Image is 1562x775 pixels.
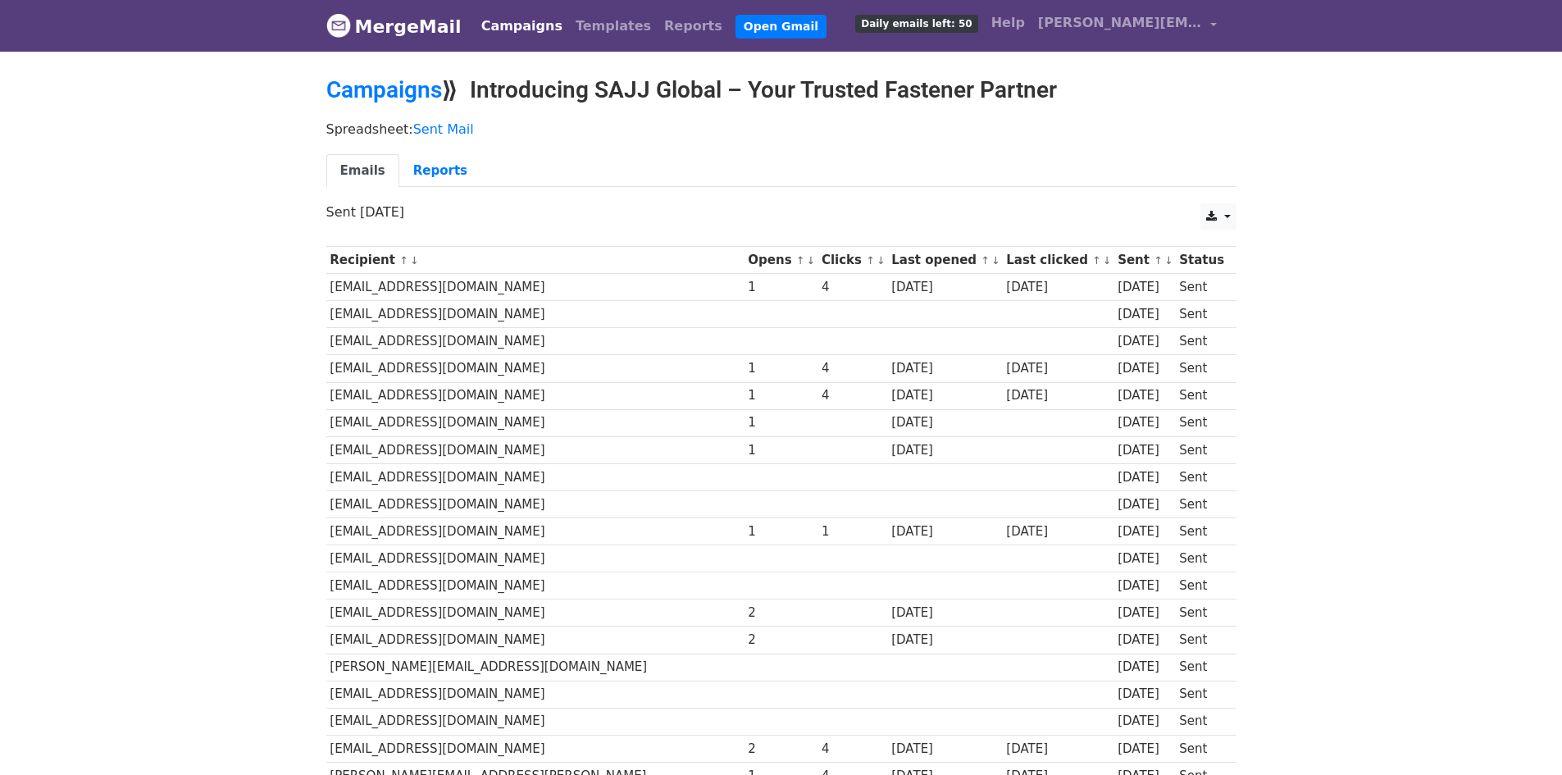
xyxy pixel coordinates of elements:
td: Sent [1175,545,1227,572]
td: [EMAIL_ADDRESS][DOMAIN_NAME] [326,599,745,627]
a: Sent Mail [413,121,474,137]
td: Sent [1175,463,1227,490]
div: [DATE] [1118,658,1172,677]
div: [DATE] [891,278,998,297]
td: Sent [1175,382,1227,409]
div: 4 [822,386,884,405]
div: [DATE] [1118,631,1172,650]
td: [EMAIL_ADDRESS][DOMAIN_NAME] [326,518,745,545]
div: 1 [748,413,813,432]
div: [DATE] [1118,413,1172,432]
a: MergeMail [326,9,462,43]
div: [DATE] [891,604,998,622]
td: Sent [1175,301,1227,328]
td: [EMAIL_ADDRESS][DOMAIN_NAME] [326,328,745,355]
div: [DATE] [1118,468,1172,487]
div: 1 [748,386,813,405]
td: [EMAIL_ADDRESS][DOMAIN_NAME] [326,301,745,328]
th: Status [1175,247,1227,274]
td: [EMAIL_ADDRESS][DOMAIN_NAME] [326,681,745,708]
a: ↑ [796,254,805,267]
div: [DATE] [1118,740,1172,759]
a: [PERSON_NAME][EMAIL_ADDRESS][DOMAIN_NAME] [1031,7,1223,45]
a: ↓ [877,254,886,267]
a: Campaigns [326,76,442,103]
th: Clicks [817,247,887,274]
a: ↑ [399,254,408,267]
td: Sent [1175,518,1227,545]
div: [DATE] [1118,712,1172,731]
div: 1 [748,278,813,297]
a: ↓ [1164,254,1173,267]
td: Sent [1175,274,1227,301]
a: Open Gmail [735,15,827,39]
a: Help [985,7,1031,39]
a: ↓ [991,254,1000,267]
div: 2 [748,740,813,759]
div: [DATE] [1118,441,1172,460]
th: Opens [745,247,818,274]
a: ↓ [1103,254,1112,267]
div: [DATE] [1118,386,1172,405]
td: Sent [1175,708,1227,735]
div: [DATE] [1118,549,1172,568]
td: Sent [1175,328,1227,355]
div: [DATE] [1118,305,1172,324]
a: ↑ [1154,254,1163,267]
a: ↑ [1092,254,1101,267]
td: [EMAIL_ADDRESS][DOMAIN_NAME] [326,274,745,301]
td: [EMAIL_ADDRESS][DOMAIN_NAME] [326,463,745,490]
td: Sent [1175,599,1227,627]
div: [DATE] [1118,278,1172,297]
a: Daily emails left: 50 [849,7,984,39]
div: [DATE] [1118,685,1172,704]
div: [DATE] [1006,740,1109,759]
div: [DATE] [1006,522,1109,541]
div: [DATE] [1006,386,1109,405]
td: [EMAIL_ADDRESS][DOMAIN_NAME] [326,409,745,436]
div: [DATE] [891,631,998,650]
td: Sent [1175,627,1227,654]
div: [DATE] [891,386,998,405]
div: [DATE] [1118,359,1172,378]
td: [EMAIL_ADDRESS][DOMAIN_NAME] [326,382,745,409]
div: [DATE] [1118,604,1172,622]
th: Last opened [887,247,1002,274]
th: Recipient [326,247,745,274]
td: [EMAIL_ADDRESS][DOMAIN_NAME] [326,735,745,762]
a: Templates [569,10,658,43]
p: Spreadsheet: [326,121,1236,138]
a: Reports [658,10,729,43]
td: [EMAIL_ADDRESS][DOMAIN_NAME] [326,708,745,735]
th: Last clicked [1003,247,1114,274]
a: Emails [326,154,399,188]
div: [DATE] [1118,577,1172,595]
div: 4 [822,359,884,378]
td: Sent [1175,735,1227,762]
div: [DATE] [1118,495,1172,514]
td: [EMAIL_ADDRESS][DOMAIN_NAME] [326,627,745,654]
div: [DATE] [891,359,998,378]
div: 2 [748,604,813,622]
div: 4 [822,740,884,759]
div: 1 [822,522,884,541]
td: [EMAIL_ADDRESS][DOMAIN_NAME] [326,355,745,382]
p: Sent [DATE] [326,203,1236,221]
a: Campaigns [475,10,569,43]
a: ↑ [981,254,990,267]
span: Daily emails left: 50 [855,15,977,33]
td: Sent [1175,681,1227,708]
td: [PERSON_NAME][EMAIL_ADDRESS][DOMAIN_NAME] [326,654,745,681]
img: MergeMail logo [326,13,351,38]
div: [DATE] [1006,359,1109,378]
div: 4 [822,278,884,297]
th: Sent [1113,247,1175,274]
td: Sent [1175,355,1227,382]
td: Sent [1175,572,1227,599]
a: ↓ [807,254,816,267]
div: 1 [748,522,813,541]
div: [DATE] [891,740,998,759]
div: 2 [748,631,813,650]
td: [EMAIL_ADDRESS][DOMAIN_NAME] [326,436,745,463]
div: [DATE] [1006,278,1109,297]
